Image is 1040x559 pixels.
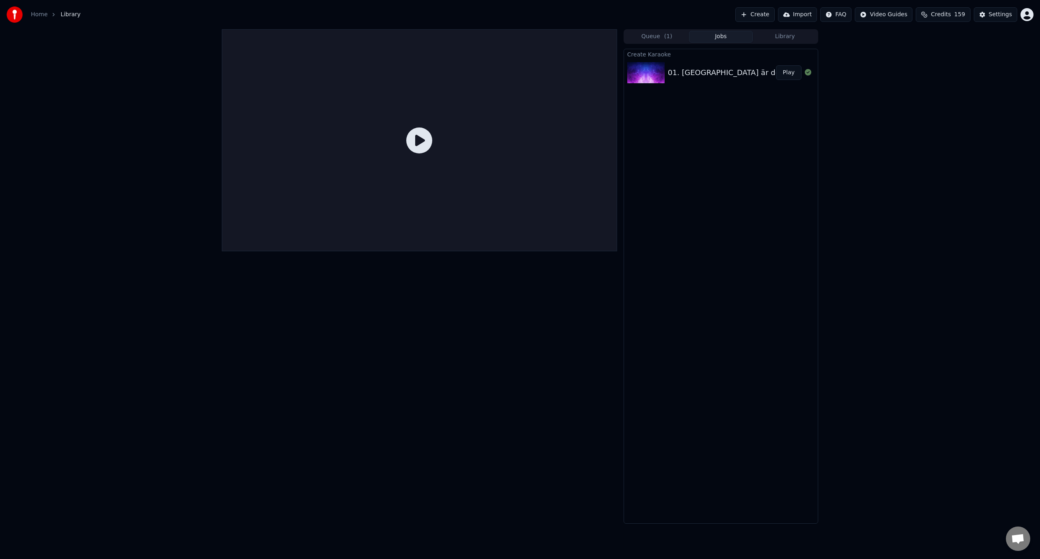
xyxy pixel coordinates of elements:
[31,11,48,19] a: Home
[954,11,965,19] span: 159
[625,31,689,43] button: Queue
[735,7,775,22] button: Create
[753,31,817,43] button: Library
[1006,527,1030,551] div: Öppna chatt
[624,49,818,59] div: Create Karaoke
[820,7,851,22] button: FAQ
[776,65,802,80] button: Play
[931,11,951,19] span: Credits
[778,7,817,22] button: Import
[989,11,1012,19] div: Settings
[689,31,753,43] button: Jobs
[61,11,80,19] span: Library
[974,7,1017,22] button: Settings
[855,7,912,22] button: Video Guides
[31,11,80,19] nav: breadcrumb
[916,7,970,22] button: Credits159
[668,67,784,78] div: 01. [GEOGRAPHIC_DATA] är död
[6,6,23,23] img: youka
[664,32,672,41] span: ( 1 )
